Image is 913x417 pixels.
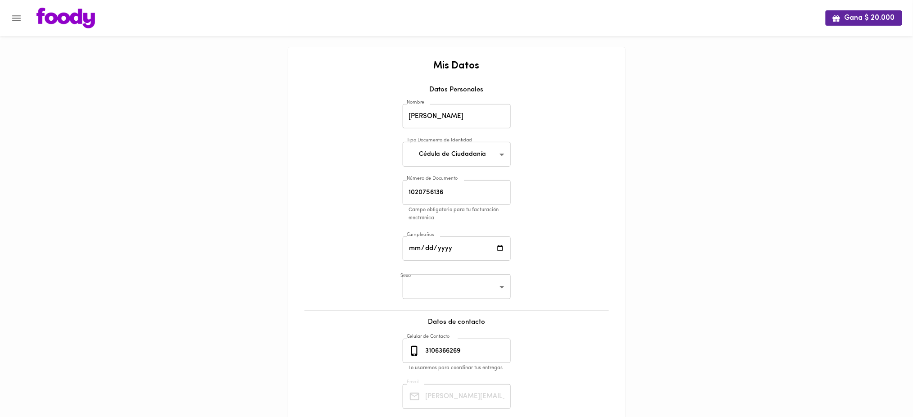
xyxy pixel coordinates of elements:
button: Gana $ 20.000 [826,10,902,25]
img: logo.png [36,8,95,28]
iframe: Messagebird Livechat Widget [861,365,904,408]
input: Número de Documento [403,180,511,205]
label: Sexo [400,273,411,280]
input: 3010000000 [424,339,511,363]
input: Tu Email [424,384,511,409]
div: Datos Personales [297,85,616,101]
span: Gana $ 20.000 [833,14,895,23]
div: ​ [403,274,511,299]
p: Campo obligatorio para tu facturación electrónica [409,206,517,223]
p: Lo usaremos para coordinar tus entregas [409,364,517,372]
div: Datos de contacto [297,317,616,336]
div: Cédula de Ciudadanía [403,142,511,167]
h2: Mis Datos [297,61,616,72]
input: Tu nombre [403,104,511,129]
button: Menu [5,7,27,29]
